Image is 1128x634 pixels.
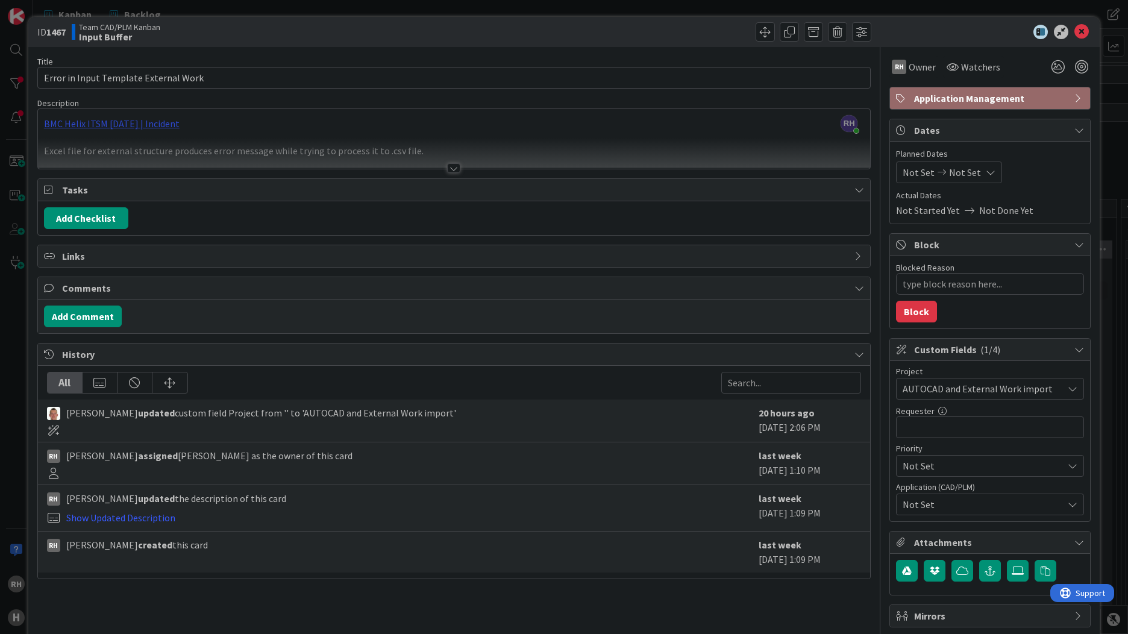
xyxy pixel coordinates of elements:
[62,347,848,362] span: History
[66,406,456,420] span: [PERSON_NAME] custom field Project from '' to 'AUTOCAD and External Work import'
[914,342,1068,357] span: Custom Fields
[759,539,801,551] b: last week
[47,492,60,506] div: RH
[980,344,1000,356] span: ( 1/4 )
[44,306,122,327] button: Add Comment
[914,237,1068,252] span: Block
[961,60,1000,74] span: Watchers
[62,183,848,197] span: Tasks
[896,203,960,218] span: Not Started Yet
[138,450,178,462] b: assigned
[903,380,1057,397] span: AUTOCAD and External Work import
[896,189,1084,202] span: Actual Dates
[892,60,906,74] div: RH
[66,538,208,552] span: [PERSON_NAME] this card
[47,407,60,420] img: TJ
[903,497,1063,512] span: Not Set
[903,457,1057,474] span: Not Set
[896,367,1084,375] div: Project
[914,91,1068,105] span: Application Management
[896,262,954,273] label: Blocked Reason
[48,372,83,393] div: All
[759,491,861,525] div: [DATE] 1:09 PM
[37,98,79,108] span: Description
[47,539,60,552] div: RH
[44,118,180,130] a: BMC Helix ITSM [DATE] | Incident
[79,22,160,32] span: Team CAD/PLM Kanban
[759,492,801,504] b: last week
[44,207,128,229] button: Add Checklist
[37,56,53,67] label: Title
[759,407,815,419] b: 20 hours ago
[841,115,857,132] span: RH
[37,25,66,39] span: ID
[949,165,981,180] span: Not Set
[896,444,1084,453] div: Priority
[979,203,1033,218] span: Not Done Yet
[914,123,1068,137] span: Dates
[896,483,1084,491] div: Application (CAD/PLM)
[37,67,871,89] input: type card name here...
[138,407,175,419] b: updated
[759,448,861,479] div: [DATE] 1:10 PM
[138,539,172,551] b: created
[914,609,1068,623] span: Mirrors
[79,32,160,42] b: Input Buffer
[66,491,286,506] span: [PERSON_NAME] the description of this card
[62,249,848,263] span: Links
[896,406,935,416] label: Requester
[25,2,55,16] span: Support
[759,538,861,567] div: [DATE] 1:09 PM
[46,26,66,38] b: 1467
[721,372,861,394] input: Search...
[903,165,935,180] span: Not Set
[47,450,60,463] div: RH
[66,448,352,463] span: [PERSON_NAME] [PERSON_NAME] as the owner of this card
[138,492,175,504] b: updated
[896,148,1084,160] span: Planned Dates
[759,406,861,436] div: [DATE] 2:06 PM
[62,281,848,295] span: Comments
[759,450,801,462] b: last week
[909,60,936,74] span: Owner
[66,512,175,524] a: Show Updated Description
[914,535,1068,550] span: Attachments
[896,301,937,322] button: Block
